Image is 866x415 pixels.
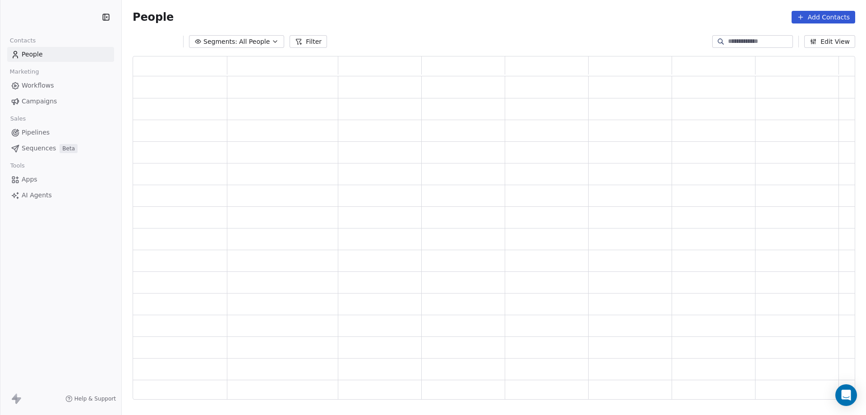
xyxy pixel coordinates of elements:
[22,81,54,90] span: Workflows
[22,97,57,106] span: Campaigns
[6,65,43,79] span: Marketing
[22,191,52,200] span: AI Agents
[290,35,327,48] button: Filter
[6,34,40,47] span: Contacts
[7,141,114,156] a: SequencesBeta
[6,112,30,126] span: Sales
[792,11,855,23] button: Add Contacts
[835,384,857,406] div: Open Intercom Messenger
[6,159,28,173] span: Tools
[60,144,78,153] span: Beta
[203,37,237,47] span: Segments:
[65,395,116,402] a: Help & Support
[7,172,114,187] a: Apps
[7,188,114,203] a: AI Agents
[804,35,855,48] button: Edit View
[7,125,114,140] a: Pipelines
[133,10,174,24] span: People
[7,47,114,62] a: People
[22,50,43,59] span: People
[22,128,50,137] span: Pipelines
[22,144,56,153] span: Sequences
[239,37,270,47] span: All People
[7,78,114,93] a: Workflows
[22,175,37,184] span: Apps
[74,395,116,402] span: Help & Support
[7,94,114,109] a: Campaigns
